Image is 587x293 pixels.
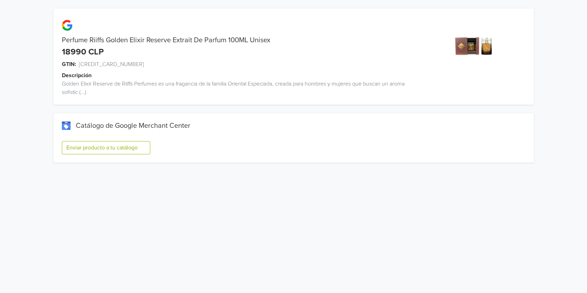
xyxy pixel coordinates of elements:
[62,60,76,68] span: GTIN:
[79,60,144,68] span: [CREDIT_CARD_NUMBER]
[62,122,526,130] div: Catálogo de Google Merchant Center
[62,47,104,57] div: 18990 CLP
[53,80,414,96] div: Golden Elixir Reserve de Riiffs Perfumes es una fragancia de la familia Oriental Especiada, cread...
[62,71,422,80] div: Descripción
[53,36,414,44] div: Perfume Riiffs Golden Elixir Reserve Extrait De Parfum 100ML Unisex
[62,141,150,154] button: Enviar producto a tu catálogo
[447,22,500,75] img: product_image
